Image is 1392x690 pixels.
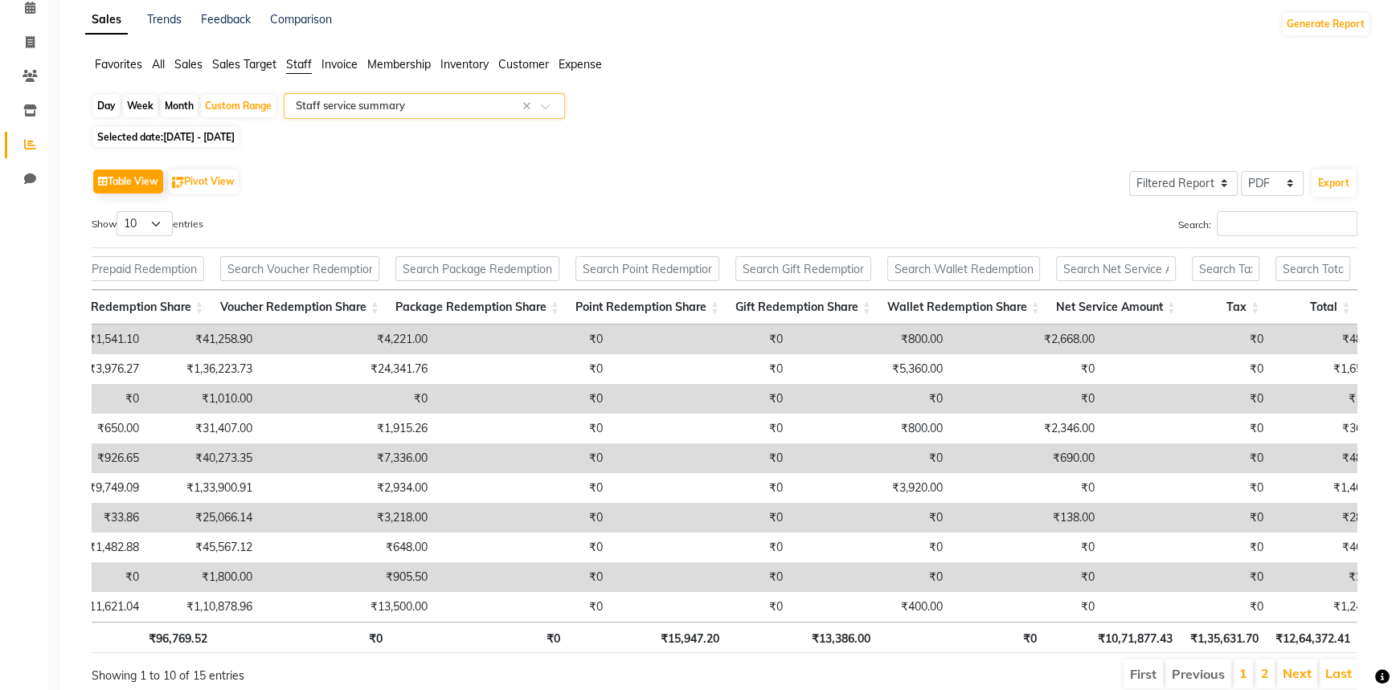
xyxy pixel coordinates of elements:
td: ₹0 [951,473,1103,503]
span: [DATE] - [DATE] [163,131,235,143]
a: 1 [1239,665,1247,681]
td: ₹1,36,223.73 [147,354,260,384]
button: Table View [93,169,163,194]
td: ₹690.00 [951,443,1103,473]
span: Sales Target [212,57,276,71]
td: ₹0 [1103,384,1271,414]
label: Search: [1178,211,1357,236]
th: ₹0 [878,622,1045,653]
td: ₹0 [1103,592,1271,622]
th: ₹10,71,877.43 [1045,622,1181,653]
a: Comparison [270,12,332,27]
span: Invoice [321,57,358,71]
th: ₹96,769.52 [43,622,215,653]
td: ₹0 [791,562,951,592]
input: Search Package Redemption Share [395,256,559,281]
td: ₹0 [1103,354,1271,384]
td: ₹0 [611,562,791,592]
td: ₹0 [611,325,791,354]
td: ₹0 [611,592,791,622]
div: Day [93,95,120,117]
td: ₹0 [791,533,951,562]
td: ₹138.00 [951,503,1103,533]
td: ₹0 [951,562,1103,592]
input: Search Voucher Redemption Share [220,256,379,281]
th: Net Service Amount: activate to sort column ascending [1048,290,1184,325]
td: ₹0 [611,533,791,562]
td: ₹1,915.26 [260,414,436,443]
td: ₹648.00 [260,533,436,562]
td: ₹0 [436,473,611,503]
td: ₹2,668.00 [951,325,1103,354]
td: ₹11,621.04 [72,592,147,622]
td: ₹0 [436,443,611,473]
td: ₹33.86 [72,503,147,533]
a: 2 [1261,665,1269,681]
th: Voucher Redemption Share: activate to sort column ascending [212,290,387,325]
td: ₹5,360.00 [791,354,951,384]
td: ₹2,934.00 [260,473,436,503]
span: All [152,57,165,71]
td: ₹0 [72,384,147,414]
select: Showentries [117,211,173,236]
input: Search Wallet Redemption Share [887,256,1040,281]
th: Total: activate to sort column ascending [1267,290,1358,325]
span: Favorites [95,57,142,71]
td: ₹13,500.00 [260,592,436,622]
td: ₹0 [1103,503,1271,533]
span: Selected date: [93,127,239,147]
td: ₹2,346.00 [951,414,1103,443]
th: ₹0 [215,622,391,653]
input: Search Point Redemption Share [575,256,719,281]
input: Search Tax [1192,256,1259,281]
td: ₹24,341.76 [260,354,436,384]
td: ₹1,482.88 [72,533,147,562]
button: Generate Report [1283,13,1369,35]
td: ₹400.00 [791,592,951,622]
td: ₹0 [611,414,791,443]
td: ₹0 [951,592,1103,622]
td: ₹3,218.00 [260,503,436,533]
td: ₹3,920.00 [791,473,951,503]
td: ₹0 [260,384,436,414]
td: ₹0 [436,503,611,533]
input: Search Net Service Amount [1056,256,1176,281]
div: Week [123,95,158,117]
span: Membership [367,57,431,71]
a: Last [1325,665,1352,681]
td: ₹3,976.27 [72,354,147,384]
td: ₹7,336.00 [260,443,436,473]
td: ₹0 [951,354,1103,384]
td: ₹0 [791,384,951,414]
td: ₹31,407.00 [147,414,260,443]
th: Gift Redemption Share: activate to sort column ascending [727,290,879,325]
a: Feedback [201,12,251,27]
label: Show entries [92,211,203,236]
input: Search Total [1275,256,1350,281]
th: ₹0 [391,622,568,653]
span: Staff [286,57,312,71]
td: ₹0 [791,443,951,473]
td: ₹0 [436,384,611,414]
a: Next [1283,665,1312,681]
td: ₹1,10,878.96 [147,592,260,622]
td: ₹0 [436,592,611,622]
td: ₹0 [1103,414,1271,443]
td: ₹25,066.14 [147,503,260,533]
td: ₹0 [611,473,791,503]
td: ₹0 [1103,473,1271,503]
span: Sales [174,57,203,71]
td: ₹0 [611,443,791,473]
td: ₹9,749.09 [72,473,147,503]
th: Point Redemption Share: activate to sort column ascending [567,290,727,325]
button: Pivot View [168,169,239,194]
th: Tax: activate to sort column ascending [1184,290,1267,325]
div: Custom Range [201,95,276,117]
td: ₹1,541.10 [72,325,147,354]
span: Inventory [440,57,489,71]
td: ₹0 [1103,533,1271,562]
td: ₹905.50 [260,562,436,592]
td: ₹926.65 [72,443,147,473]
td: ₹0 [436,325,611,354]
td: ₹0 [791,503,951,533]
